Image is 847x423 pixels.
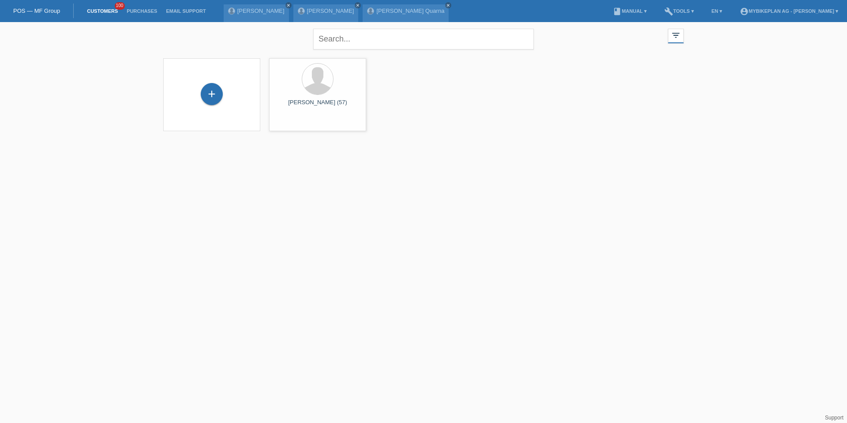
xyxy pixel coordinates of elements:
[313,29,534,49] input: Search...
[355,2,361,8] a: close
[122,8,161,14] a: Purchases
[446,3,450,8] i: close
[613,7,622,16] i: book
[671,30,681,40] i: filter_list
[286,3,291,8] i: close
[660,8,698,14] a: buildTools ▾
[82,8,122,14] a: Customers
[664,7,673,16] i: build
[376,8,444,14] a: [PERSON_NAME] Quarna
[707,8,727,14] a: EN ▾
[161,8,210,14] a: Email Support
[735,8,843,14] a: account_circleMybikeplan AG - [PERSON_NAME] ▾
[740,7,749,16] i: account_circle
[276,99,359,113] div: [PERSON_NAME] (57)
[307,8,354,14] a: [PERSON_NAME]
[115,2,125,10] span: 100
[356,3,360,8] i: close
[825,415,843,421] a: Support
[237,8,285,14] a: [PERSON_NAME]
[201,87,222,102] div: Add customer
[608,8,651,14] a: bookManual ▾
[13,8,60,14] a: POS — MF Group
[445,2,451,8] a: close
[285,2,292,8] a: close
